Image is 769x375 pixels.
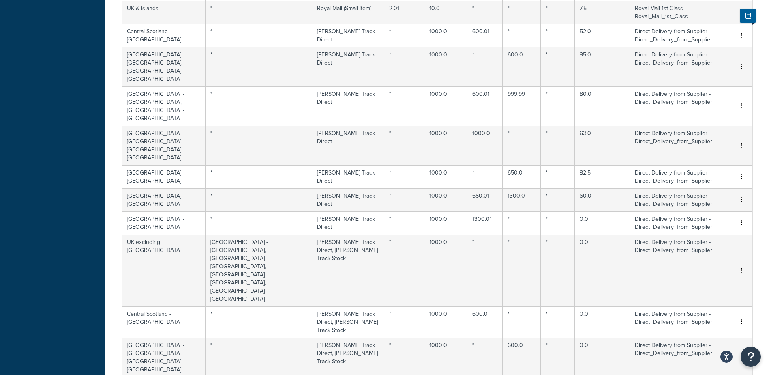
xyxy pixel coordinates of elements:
td: 600.01 [467,24,503,47]
td: [PERSON_NAME] Track Direct [312,188,384,211]
td: Direct Delivery from Supplier - Direct_Delivery_from_Supplier [630,86,730,126]
td: Direct Delivery from Supplier - Direct_Delivery_from_Supplier [630,235,730,306]
td: 95.0 [575,47,630,86]
td: 999.99 [503,86,541,126]
td: 80.0 [575,86,630,126]
td: 1000.0 [424,306,467,338]
td: Direct Delivery from Supplier - Direct_Delivery_from_Supplier [630,188,730,211]
td: UK & islands [122,1,206,24]
td: 1000.0 [424,165,467,188]
td: Direct Delivery from Supplier - Direct_Delivery_from_Supplier [630,47,730,86]
td: Direct Delivery from Supplier - Direct_Delivery_from_Supplier [630,306,730,338]
td: 1000.0 [424,86,467,126]
td: 1000.0 [467,126,503,165]
td: 0.0 [575,235,630,306]
td: Central Scotland - [GEOGRAPHIC_DATA] [122,306,206,338]
td: [GEOGRAPHIC_DATA] - [GEOGRAPHIC_DATA], [GEOGRAPHIC_DATA] - [GEOGRAPHIC_DATA] [122,126,206,165]
td: 1000.0 [424,24,467,47]
td: [PERSON_NAME] Track Direct, [PERSON_NAME] Track Stock [312,306,384,338]
button: Show Help Docs [740,9,756,23]
td: 1000.0 [424,188,467,211]
td: Central Scotland - [GEOGRAPHIC_DATA] [122,24,206,47]
td: 1000.0 [424,211,467,235]
td: [GEOGRAPHIC_DATA] - [GEOGRAPHIC_DATA], [GEOGRAPHIC_DATA] - [GEOGRAPHIC_DATA] [122,86,206,126]
td: 1000.0 [424,126,467,165]
td: [PERSON_NAME] Track Direct, [PERSON_NAME] Track Stock [312,235,384,306]
td: 1300.0 [503,188,541,211]
td: 600.0 [503,47,541,86]
td: 7.5 [575,1,630,24]
td: [PERSON_NAME] Track Direct [312,211,384,235]
td: 0.0 [575,211,630,235]
button: Open Resource Center [741,347,761,367]
td: Royal Mail (Small item) [312,1,384,24]
td: 1300.01 [467,211,503,235]
td: 650.0 [503,165,541,188]
td: 82.5 [575,165,630,188]
td: 0.0 [575,306,630,338]
td: [GEOGRAPHIC_DATA] - [GEOGRAPHIC_DATA] [122,211,206,235]
td: 650.01 [467,188,503,211]
td: UK excluding [GEOGRAPHIC_DATA] [122,235,206,306]
td: [GEOGRAPHIC_DATA] - [GEOGRAPHIC_DATA] [122,188,206,211]
td: Direct Delivery from Supplier - Direct_Delivery_from_Supplier [630,24,730,47]
td: 1000.0 [424,47,467,86]
td: 52.0 [575,24,630,47]
td: [PERSON_NAME] Track Direct [312,47,384,86]
td: 600.01 [467,86,503,126]
td: [PERSON_NAME] Track Direct [312,86,384,126]
td: [PERSON_NAME] Track Direct [312,126,384,165]
td: 10.0 [424,1,467,24]
td: Direct Delivery from Supplier - Direct_Delivery_from_Supplier [630,126,730,165]
td: Direct Delivery from Supplier - Direct_Delivery_from_Supplier [630,165,730,188]
td: [GEOGRAPHIC_DATA] - [GEOGRAPHIC_DATA], [GEOGRAPHIC_DATA] - [GEOGRAPHIC_DATA] [122,47,206,86]
td: [PERSON_NAME] Track Direct [312,165,384,188]
td: [PERSON_NAME] Track Direct [312,24,384,47]
td: 63.0 [575,126,630,165]
td: [GEOGRAPHIC_DATA] - [GEOGRAPHIC_DATA], [GEOGRAPHIC_DATA] - [GEOGRAPHIC_DATA], [GEOGRAPHIC_DATA] -... [206,235,313,306]
td: Direct Delivery from Supplier - Direct_Delivery_from_Supplier [630,211,730,235]
td: 1000.0 [424,235,467,306]
td: 600.0 [467,306,503,338]
td: 2.01 [384,1,424,24]
td: [GEOGRAPHIC_DATA] - [GEOGRAPHIC_DATA] [122,165,206,188]
td: 60.0 [575,188,630,211]
td: Royal Mail 1st Class - Royal_Mail_1st_Class [630,1,730,24]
